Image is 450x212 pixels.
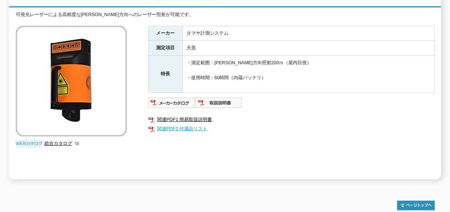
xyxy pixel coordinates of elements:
a: 取扱説明書 [195,102,242,107]
th: 測定項目 [148,41,183,56]
td: タマヤ計測システム [183,26,434,41]
img: webカタログ [16,140,43,147]
th: メーカー [148,26,183,41]
img: 取扱説明書 [195,97,242,108]
img: メーカーカタログ [148,97,195,108]
div: 可視光レーザーによる高精度な[PERSON_NAME]方向へのレーザー照射が可能です。 [16,11,435,19]
td: ・測定範囲：[PERSON_NAME]方向照射200ｍ（屋内目視） ・使用時間：60時間（内蔵バッテリ） [183,56,434,93]
td: 天底 [183,41,434,56]
a: メーカーカタログ [148,102,195,107]
a: 関連PDF2 付属品リスト [148,124,435,133]
a: 関連PDF1 簡易取扱説明書 [148,115,435,124]
img: トップページへ [397,201,435,210]
a: 総合カタログ [44,141,79,146]
th: 特長 [148,56,183,93]
img: レーザー天底器 FG-LL32+ [16,26,127,136]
